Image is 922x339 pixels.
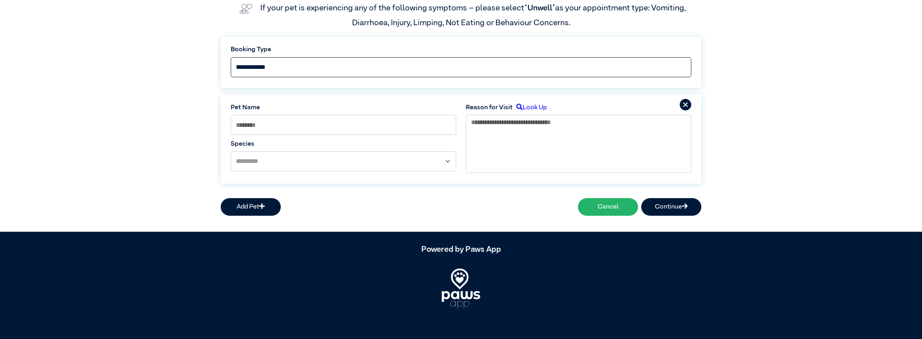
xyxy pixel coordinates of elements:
button: Add Pet [221,198,281,216]
label: If your pet is experiencing any of the following symptoms – please select as your appointment typ... [260,4,687,26]
span: “Unwell” [524,4,555,12]
button: Continue [641,198,701,216]
label: Pet Name [231,103,456,112]
h5: Powered by Paws App [221,245,701,254]
label: Look Up [513,103,547,112]
label: Species [231,139,456,149]
label: Reason for Visit [466,103,513,112]
label: Booking Type [231,45,691,54]
button: Cancel [578,198,638,216]
img: PawsApp [442,269,480,309]
img: vet [236,1,256,17]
